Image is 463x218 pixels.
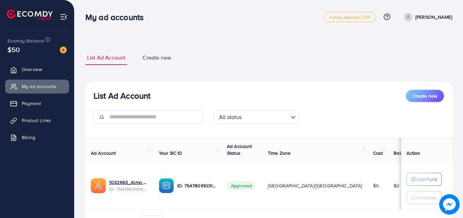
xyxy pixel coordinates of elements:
span: Approved [227,181,256,190]
span: Ad Account Status [227,143,252,156]
a: Product Links [5,114,69,127]
span: Create new [413,93,437,99]
p: Withdraw [416,194,436,202]
a: 1032663_Alma Hairs_1757361322394 [109,179,148,186]
span: All status [218,112,243,122]
span: Billing [22,134,35,141]
span: Create new [143,54,171,62]
span: Your BC ID [159,150,182,156]
img: image [60,47,67,53]
a: My ad accounts [5,80,69,93]
div: <span class='underline'>1032663_Alma Hairs_1757361322394</span></br>7547809104857956369 [109,179,148,193]
span: Action [407,150,420,156]
span: My ad accounts [22,83,56,90]
p: Add Fund [416,175,437,183]
span: Payment [22,100,41,107]
a: [PERSON_NAME] [401,13,452,21]
button: Withdraw [407,191,442,204]
span: Ecomdy Balance [7,37,44,44]
span: [GEOGRAPHIC_DATA]/[GEOGRAPHIC_DATA] [268,182,362,189]
span: Cost [373,150,383,156]
span: List Ad Account [87,54,126,62]
span: metap_pakistan_001 [329,15,370,19]
button: Create new [406,90,444,102]
span: ID: 7547809104857956369 [109,186,148,192]
span: Product Links [22,117,51,124]
span: Balance [394,150,412,156]
button: Add Fund [407,173,442,186]
img: ic-ba-acc.ded83a64.svg [159,178,174,193]
h3: My ad accounts [85,12,149,22]
img: image [439,194,460,215]
a: metap_pakistan_001 [323,12,376,22]
div: Search for option [214,110,299,124]
span: Overview [22,66,42,73]
span: Ad Account [91,150,116,156]
p: ID: 7547809103138324481 [177,182,216,190]
span: $0 [373,182,379,189]
span: $50 [7,45,20,54]
a: Payment [5,97,69,110]
p: [PERSON_NAME] [415,13,452,21]
img: ic-ads-acc.e4c84228.svg [91,178,106,193]
span: Time Zone [268,150,291,156]
input: Search for option [244,111,288,122]
a: Billing [5,131,69,144]
span: $0 [394,182,399,189]
img: logo [7,10,53,20]
a: Overview [5,63,69,76]
img: menu [60,13,68,21]
h3: List Ad Account [94,91,150,101]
